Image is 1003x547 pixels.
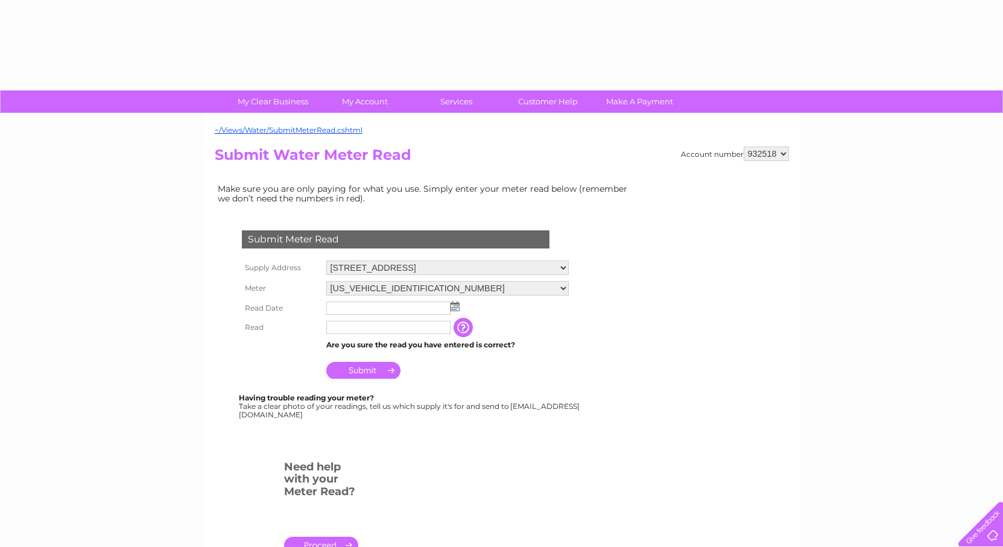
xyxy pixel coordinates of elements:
[215,147,789,169] h2: Submit Water Meter Read
[315,90,414,113] a: My Account
[215,125,362,134] a: ~/Views/Water/SubmitMeterRead.cshtml
[284,458,358,504] h3: Need help with your Meter Read?
[239,258,323,278] th: Supply Address
[239,318,323,337] th: Read
[223,90,323,113] a: My Clear Business
[215,181,637,206] td: Make sure you are only paying for what you use. Simply enter your meter read below (remember we d...
[323,337,572,353] td: Are you sure the read you have entered is correct?
[451,302,460,311] img: ...
[242,230,549,248] div: Submit Meter Read
[681,147,789,161] div: Account number
[454,318,475,337] input: Information
[498,90,598,113] a: Customer Help
[239,393,374,402] b: Having trouble reading your meter?
[590,90,689,113] a: Make A Payment
[407,90,506,113] a: Services
[239,394,581,419] div: Take a clear photo of your readings, tell us which supply it's for and send to [EMAIL_ADDRESS][DO...
[239,299,323,318] th: Read Date
[326,362,400,379] input: Submit
[239,278,323,299] th: Meter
